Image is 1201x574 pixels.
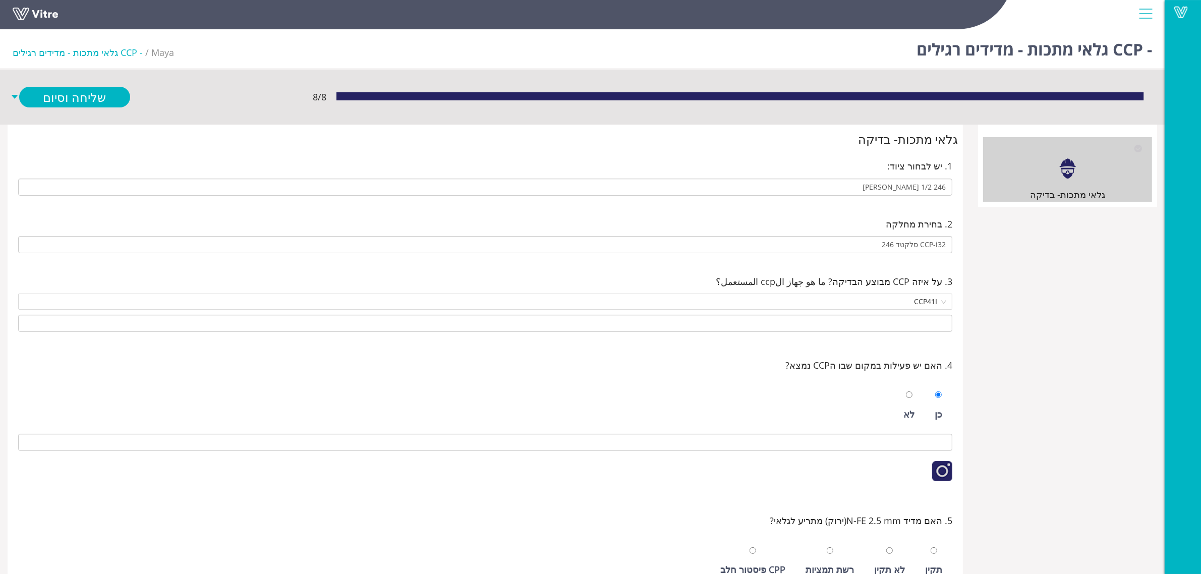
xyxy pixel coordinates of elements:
[935,407,942,421] div: כן
[10,87,19,107] span: caret-down
[983,188,1152,202] div: גלאי מתכות- בדיקה
[313,90,326,104] span: 8 / 8
[151,46,174,59] span: 246
[13,45,151,60] li: - CCP גלאי מתכות - מדידים רגילים
[19,87,130,107] a: שליחה וסיום
[770,513,952,528] span: 5. האם מדיד N-FE 2.5 mm(ירוק) מתריע לגלאי?
[716,274,952,289] span: 3. על איזה CCP מבוצע הבדיקה? ما هو جهاز الccp المستعمل؟
[903,407,914,421] div: לא
[917,25,1152,68] h1: - CCP גלאי מתכות - מדידים רגילים
[887,159,952,173] span: 1. יש לבחור ציוד:
[886,217,952,231] span: 2. בחירת מחלקה
[13,130,958,149] div: גלאי מתכות- בדיקה
[785,358,952,372] span: 4. האם יש פעילות במקום שבו הCCP נמצא?
[24,294,946,309] span: CCP41I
